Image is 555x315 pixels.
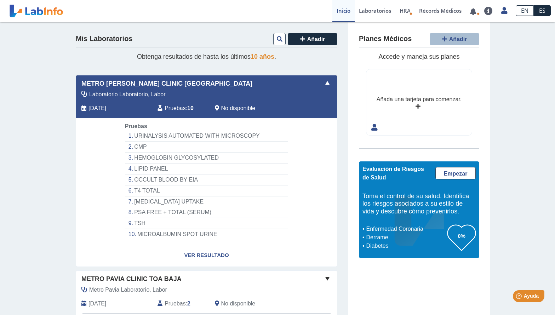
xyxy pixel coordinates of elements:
span: 2024-10-21 [88,299,106,308]
li: HEMOGLOBIN GLYCOSYLATED [125,153,288,164]
a: Ver Resultado [76,244,337,267]
span: Pruebas [165,104,185,113]
a: EN [516,5,534,16]
span: Metro Pavia Laboratorio, Labor [89,286,167,294]
span: Añadir [307,36,325,42]
div: : [152,299,209,308]
div: : [152,104,209,113]
a: Empezar [435,167,476,179]
h3: 0% [447,231,476,240]
span: No disponible [221,104,256,113]
b: 2 [187,300,190,307]
span: Evaluación de Riesgos de Salud [362,166,424,181]
span: Obtenga resultados de hasta los últimos . [137,53,276,60]
div: Añada una tarjeta para comenzar. [377,95,462,104]
span: Metro [PERSON_NAME] Clinic [GEOGRAPHIC_DATA] [81,79,252,88]
button: Añadir [288,33,337,45]
span: HRA [400,7,411,14]
span: Laboratorio Laboratorio, Labor [89,90,166,99]
li: Diabetes [364,242,447,250]
h4: Mis Laboratorios [76,35,132,43]
li: PSA FREE + TOTAL (SERUM) [125,207,288,218]
span: Empezar [444,171,468,177]
li: Derrame [364,233,447,242]
button: Añadir [430,33,479,45]
li: T4 TOTAL [125,185,288,196]
span: No disponible [221,299,256,308]
span: Metro Pavia Clinic Toa Baja [81,274,182,284]
li: Enfermedad Coronaria [364,225,447,233]
li: CMP [125,142,288,153]
h4: Planes Médicos [359,35,412,43]
span: 10 años [251,53,274,60]
b: 10 [187,105,194,111]
span: Pruebas [125,123,147,129]
li: [MEDICAL_DATA] UPTAKE [125,196,288,207]
span: 2025-08-12 [88,104,106,113]
li: LIPID PANEL [125,164,288,174]
li: MICROALBUMIN SPOT URINE [125,229,288,240]
li: OCCULT BLOOD BY EIA [125,174,288,185]
span: Añadir [449,36,467,42]
li: TSH [125,218,288,229]
h5: Toma el control de su salud. Identifica los riesgos asociados a su estilo de vida y descubre cómo... [362,193,476,216]
span: Accede y maneja sus planes [378,53,459,60]
a: ES [534,5,551,16]
iframe: Help widget launcher [492,287,547,307]
li: URINALYSIS AUTOMATED WITH MICROSCOPY [125,131,288,142]
span: Pruebas [165,299,185,308]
